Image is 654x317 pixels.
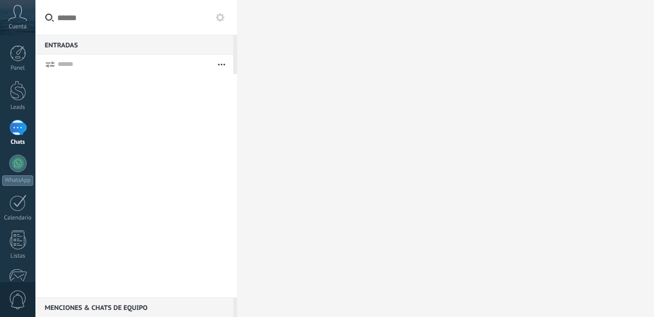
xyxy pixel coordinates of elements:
div: Listas [2,253,34,260]
div: Chats [2,139,34,146]
div: Panel [2,65,34,72]
div: WhatsApp [2,175,33,186]
span: Cuenta [9,23,27,31]
div: Leads [2,104,34,111]
div: Calendario [2,215,34,222]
